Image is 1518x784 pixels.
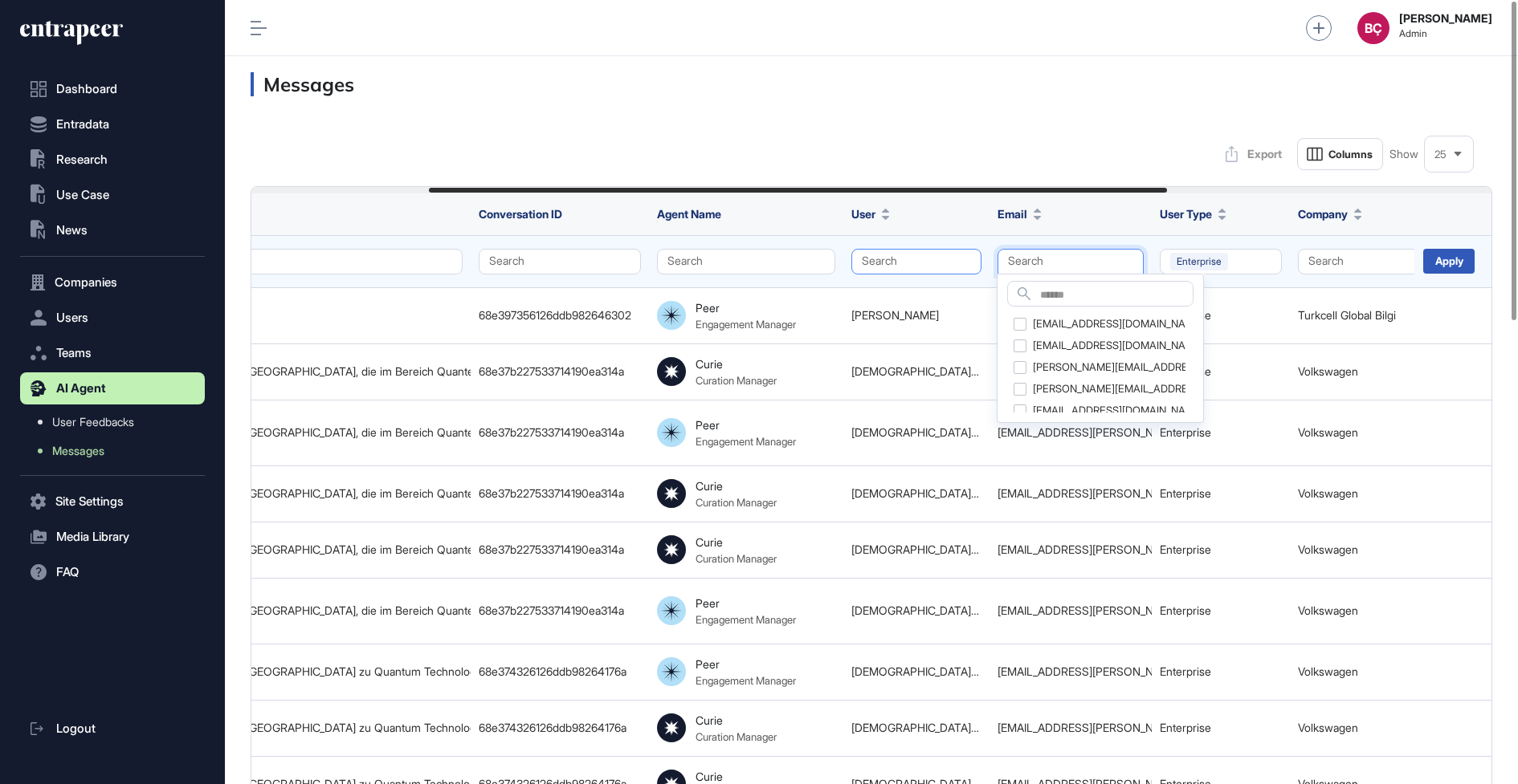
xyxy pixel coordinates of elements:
button: AI Agent [20,372,205,404]
span: Site Settings [55,495,124,508]
span: User Feedbacks [52,416,134,429]
div: Enterprise [1160,309,1282,322]
strong: [PERSON_NAME] [1399,12,1492,25]
div: Enterprise [1160,426,1282,439]
div: Liste von Startups in [GEOGRAPHIC_DATA], die im Bereich Quanten-Technologie tätig sind [140,543,463,556]
div: Peer [696,418,720,432]
div: [EMAIL_ADDRESS][PERSON_NAME][DOMAIN_NAME] [998,665,1144,678]
button: User Type [1160,205,1226,222]
a: Volkswagen [1298,603,1358,617]
button: Search [998,249,1144,274]
span: Entradata [56,118,109,131]
a: [DEMOGRAPHIC_DATA][PERSON_NAME] [851,603,1059,617]
div: Enterprise [1160,365,1282,378]
span: News [56,224,88,237]
button: User [851,205,890,222]
div: Curie [696,535,723,549]
span: Users [56,311,88,324]
a: Messages [28,437,205,465]
div: Liste von Startups in [GEOGRAPHIC_DATA] zu Quantum Technology, Sekundärzellen, fortschrittlicher ... [140,721,463,734]
div: Enterprise [1160,721,1282,734]
span: User Type [1160,205,1212,222]
button: Users [20,302,205,334]
a: [DEMOGRAPHIC_DATA][PERSON_NAME] [851,542,1059,556]
button: Media Library [20,521,205,553]
a: Volkswagen [1298,664,1358,678]
a: [DEMOGRAPHIC_DATA][PERSON_NAME] [851,721,1059,734]
div: 68e374326126ddb98264176a [479,721,641,734]
span: Email [998,205,1027,222]
button: Site Settings [20,485,205,518]
div: Liste von Startups in [GEOGRAPHIC_DATA], die im Bereich Quanten-Technologie tätig sind [140,426,463,439]
span: Dashboard [56,83,117,95]
button: Columns [1297,138,1383,170]
div: Peer [696,657,720,671]
span: Use Case [56,189,109,201]
button: Email [998,205,1042,222]
div: Enterprise [1160,604,1282,617]
button: FAQ [20,556,205,588]
div: Curie [696,770,723,783]
button: Search [1298,249,1476,274]
div: Engagement Manager [696,318,796,331]
a: Logout [20,713,205,745]
a: Volkswagen [1298,364,1358,378]
span: Company [1298,205,1348,222]
div: Peer [696,301,720,315]
div: Enterprise [1160,665,1282,678]
div: Enterprise [1160,487,1282,500]
span: Agent Name [657,207,721,221]
div: Engagement Manager [696,435,796,448]
div: 68e374326126ddb98264176a [479,665,641,678]
button: BÇ [1357,12,1389,44]
h3: Messages [251,72,1492,96]
div: [EMAIL_ADDRESS][PERSON_NAME][DOMAIN_NAME] [998,426,1144,439]
a: [PERSON_NAME] [851,308,939,322]
div: [EMAIL_ADDRESS][PERSON_NAME][DOMAIN_NAME] [998,487,1144,500]
div: 68e37b227533714190ea314a [479,365,641,378]
span: Admin [1399,28,1492,39]
div: Engagement Manager [696,613,796,626]
span: Research [56,153,108,166]
button: Company [1298,205,1362,222]
a: [DEMOGRAPHIC_DATA][PERSON_NAME] [851,664,1059,678]
div: Curation Manager [696,730,777,743]
span: AI Agent [56,382,106,395]
span: Companies [55,276,117,289]
span: Messages [52,445,104,457]
span: User [851,205,875,222]
a: [DEMOGRAPHIC_DATA][PERSON_NAME] [851,425,1059,439]
div: Curie [696,357,723,371]
div: Curation Manager [696,552,777,565]
button: Export [1217,138,1291,170]
span: Logout [56,722,96,735]
div: Liste von Startups in [GEOGRAPHIC_DATA] zu Quantum Technology, Sekundärzellen, fortschrittlicher ... [140,665,463,678]
button: Use Case [20,179,205,211]
button: Search [657,249,835,274]
a: Turkcell Global Bilgi [1298,308,1396,322]
span: Columns [1328,148,1373,160]
a: [DEMOGRAPHIC_DATA][PERSON_NAME] [851,364,1059,378]
a: Volkswagen [1298,486,1358,500]
div: Curie [696,479,723,493]
button: Search [479,249,641,274]
a: Volkswagen [1298,542,1358,556]
a: [DEMOGRAPHIC_DATA][PERSON_NAME] [851,486,1059,500]
div: Engagement Manager [696,674,796,687]
div: 68e37b227533714190ea314a [479,604,641,617]
div: New Thread [140,309,463,322]
button: Teams [20,337,205,369]
div: Peer [696,596,720,610]
span: FAQ [56,566,79,579]
span: Conversation ID [479,207,562,221]
button: Enterprise [1160,249,1282,274]
button: Search [851,249,981,274]
div: [EMAIL_ADDRESS][PERSON_NAME][DOMAIN_NAME] [998,604,1144,617]
div: 68e37b227533714190ea314a [479,487,641,500]
a: Dashboard [20,73,205,105]
div: Curation Manager [696,374,777,387]
span: Media Library [56,530,129,543]
span: 25 [1434,148,1447,160]
a: Volkswagen [1298,721,1358,734]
